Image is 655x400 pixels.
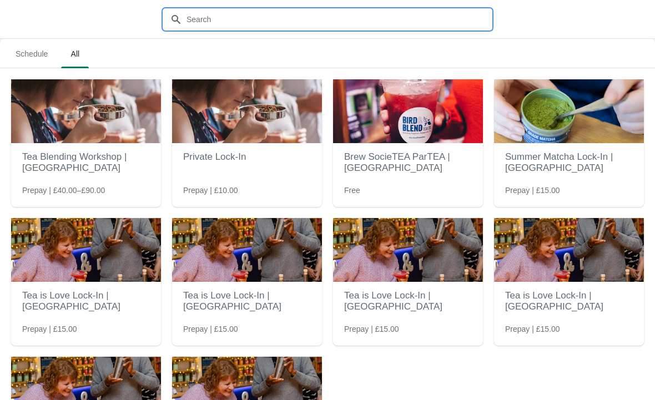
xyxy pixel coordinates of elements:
[344,323,399,335] span: Prepay | £15.00
[7,44,57,64] span: Schedule
[11,218,161,282] img: Tea is Love Lock-In | Brighton
[22,285,150,318] h2: Tea is Love Lock-In | [GEOGRAPHIC_DATA]
[186,9,491,29] input: Search
[11,79,161,143] img: Tea Blending Workshop | Manchester
[333,218,483,282] img: Tea is Love Lock-In | Bristol
[183,323,238,335] span: Prepay | £15.00
[172,79,322,143] img: Private Lock-In
[344,185,360,196] span: Free
[505,285,633,318] h2: Tea is Love Lock-In | [GEOGRAPHIC_DATA]
[22,185,105,196] span: Prepay | £40.00–£90.00
[333,79,483,143] img: Brew SocieTEA ParTEA | Nottingham
[183,146,311,168] h2: Private Lock-In
[494,218,644,282] img: Tea is Love Lock-In | Cardiff
[172,218,322,282] img: Tea is Love Lock-In | London Borough
[344,146,472,179] h2: Brew SocieTEA ParTEA | [GEOGRAPHIC_DATA]
[22,146,150,179] h2: Tea Blending Workshop | [GEOGRAPHIC_DATA]
[505,146,633,179] h2: Summer Matcha Lock-In | [GEOGRAPHIC_DATA]
[183,185,238,196] span: Prepay | £10.00
[183,285,311,318] h2: Tea is Love Lock-In | [GEOGRAPHIC_DATA]
[505,185,560,196] span: Prepay | £15.00
[494,79,644,143] img: Summer Matcha Lock-In | Brighton
[22,323,77,335] span: Prepay | £15.00
[61,44,89,64] span: All
[344,285,472,318] h2: Tea is Love Lock-In | [GEOGRAPHIC_DATA]
[505,323,560,335] span: Prepay | £15.00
